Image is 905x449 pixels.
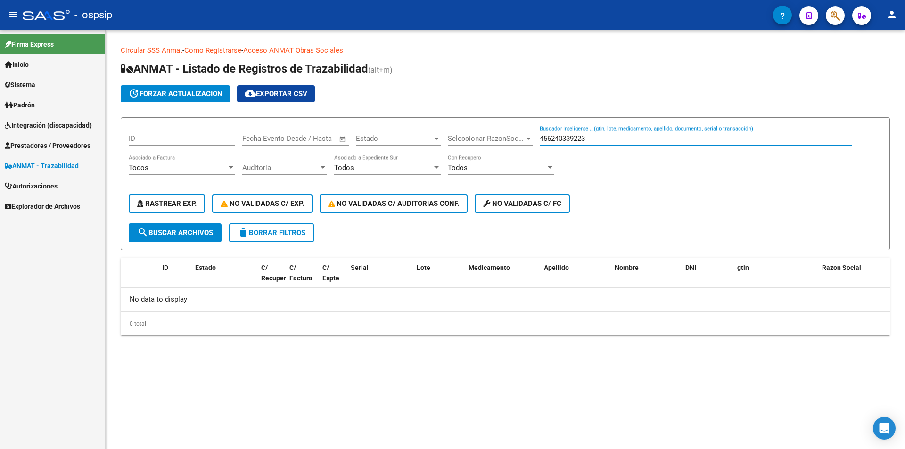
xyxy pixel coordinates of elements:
button: No Validadas c/ Exp. [212,194,313,213]
span: No Validadas c/ Auditorias Conf. [328,199,460,208]
datatable-header-cell: C/ Factura [286,258,319,299]
span: C/ Expte [322,264,339,282]
span: Explorador de Archivos [5,201,80,212]
span: Prestadores / Proveedores [5,140,90,151]
span: Padrón [5,100,35,110]
span: ANMAT - Listado de Registros de Trazabilidad [121,62,368,75]
span: Sistema [5,80,35,90]
span: C/ Recupero [261,264,290,282]
datatable-header-cell: gtin [733,258,818,299]
input: Fecha inicio [242,134,280,143]
mat-icon: delete [238,227,249,238]
mat-icon: search [137,227,148,238]
span: Estado [356,134,432,143]
span: Borrar Filtros [238,229,305,237]
p: - - [121,45,890,56]
span: Todos [334,163,354,172]
datatable-header-cell: DNI [682,258,733,299]
datatable-header-cell: Apellido [540,258,611,299]
span: forzar actualizacion [128,90,222,98]
span: Auditoria [242,163,319,172]
span: Apellido [544,264,569,271]
span: C/ Factura [289,264,313,282]
button: forzar actualizacion [121,85,230,102]
span: ANMAT - Trazabilidad [5,161,79,171]
span: Nombre [615,264,639,271]
span: Exportar CSV [245,90,307,98]
datatable-header-cell: Serial [347,258,413,299]
button: Rastrear Exp. [129,194,205,213]
a: Como Registrarse [184,46,241,55]
div: 0 total [121,312,890,335]
datatable-header-cell: Medicamento [465,258,540,299]
div: Open Intercom Messenger [873,417,896,440]
span: No Validadas c/ Exp. [221,199,304,208]
div: No data to display [121,288,890,311]
button: No Validadas c/ Auditorias Conf. [320,194,468,213]
span: Medicamento [469,264,510,271]
a: Documentacion trazabilidad [343,46,431,55]
button: Open calendar [337,134,348,145]
mat-icon: update [128,88,140,99]
datatable-header-cell: Razon Social [818,258,889,299]
span: Buscar Archivos [137,229,213,237]
button: Exportar CSV [237,85,315,102]
datatable-header-cell: ID [158,258,191,299]
span: Todos [448,163,468,172]
span: Estado [195,264,216,271]
datatable-header-cell: Nombre [611,258,682,299]
span: ID [162,264,168,271]
datatable-header-cell: Estado [191,258,257,299]
mat-icon: cloud_download [245,88,256,99]
span: - ospsip [74,5,112,25]
a: Circular SSS Anmat [121,46,182,55]
span: gtin [737,264,749,271]
button: No validadas c/ FC [475,194,570,213]
datatable-header-cell: C/ Recupero [257,258,286,299]
datatable-header-cell: C/ Expte [319,258,347,299]
datatable-header-cell: Lote [413,258,465,299]
span: Autorizaciones [5,181,58,191]
span: Serial [351,264,369,271]
span: Rastrear Exp. [137,199,197,208]
mat-icon: person [886,9,897,20]
span: Integración (discapacidad) [5,120,92,131]
span: No validadas c/ FC [483,199,561,208]
button: Buscar Archivos [129,223,222,242]
mat-icon: menu [8,9,19,20]
span: Razon Social [822,264,861,271]
span: Todos [129,163,148,172]
a: Acceso ANMAT Obras Sociales [243,46,343,55]
span: Firma Express [5,39,54,49]
span: (alt+m) [368,65,393,74]
button: Borrar Filtros [229,223,314,242]
span: Lote [417,264,430,271]
input: Fecha fin [289,134,335,143]
span: Inicio [5,59,29,70]
span: Seleccionar RazonSocial [448,134,524,143]
span: DNI [685,264,696,271]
